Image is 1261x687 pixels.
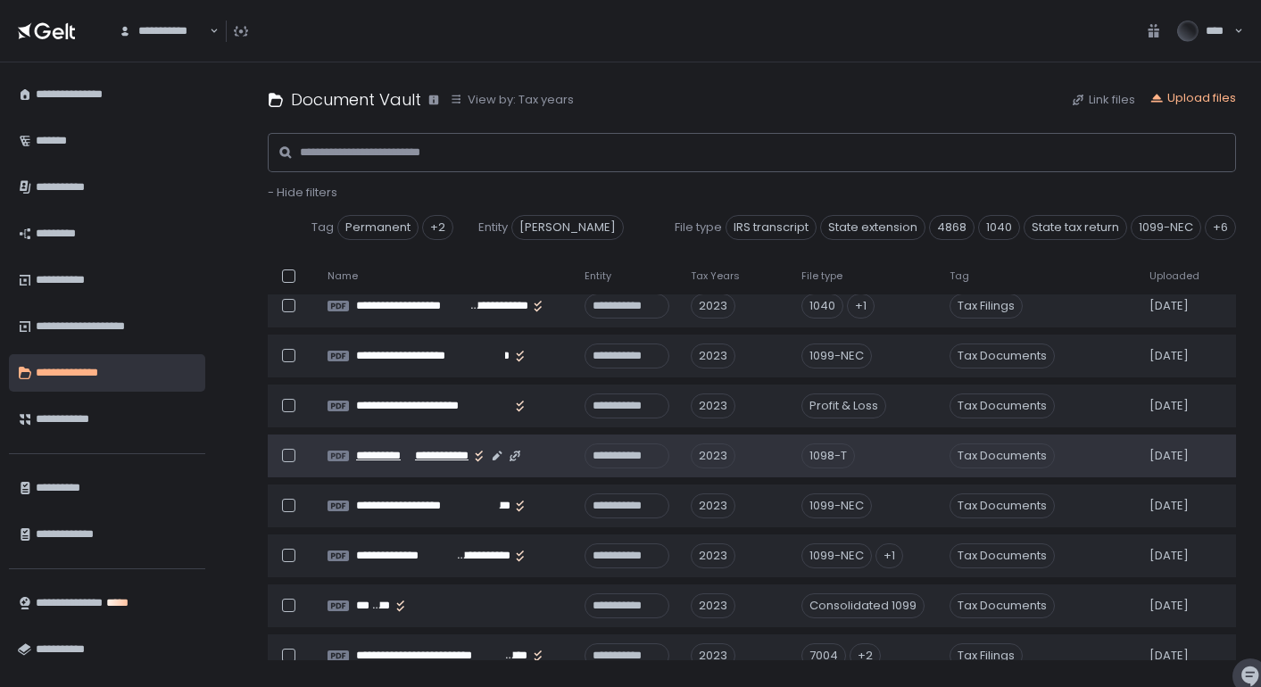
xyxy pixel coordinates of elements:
[1149,298,1189,314] span: [DATE]
[478,219,508,236] span: Entity
[1149,648,1189,664] span: [DATE]
[950,294,1023,319] span: Tax Filings
[691,643,735,668] div: 2023
[875,543,903,568] div: +1
[691,493,735,518] div: 2023
[511,215,624,240] span: [PERSON_NAME]
[107,12,219,51] div: Search for option
[1149,90,1236,106] button: Upload files
[801,269,842,283] span: File type
[950,343,1055,368] span: Tax Documents
[291,87,421,112] h1: Document Vault
[950,593,1055,618] span: Tax Documents
[820,215,925,240] span: State extension
[691,269,740,283] span: Tax Years
[1149,269,1199,283] span: Uploaded
[1131,215,1201,240] span: 1099-NEC
[268,184,337,201] span: - Hide filters
[1071,92,1135,108] button: Link files
[1149,398,1189,414] span: [DATE]
[422,215,453,240] div: +2
[950,443,1055,468] span: Tax Documents
[675,219,722,236] span: File type
[691,343,735,368] div: 2023
[950,493,1055,518] span: Tax Documents
[1149,348,1189,364] span: [DATE]
[337,215,419,240] span: Permanent
[585,269,611,283] span: Entity
[328,269,358,283] span: Name
[691,393,735,418] div: 2023
[691,593,735,618] div: 2023
[950,543,1055,568] span: Tax Documents
[847,294,875,319] div: +1
[801,393,886,418] div: Profit & Loss
[1149,448,1189,464] span: [DATE]
[207,22,208,40] input: Search for option
[311,219,334,236] span: Tag
[801,593,925,618] div: Consolidated 1099
[1149,598,1189,614] span: [DATE]
[950,393,1055,418] span: Tax Documents
[850,643,881,668] div: +2
[801,493,872,518] div: 1099-NEC
[1205,215,1236,240] div: +6
[726,215,817,240] span: IRS transcript
[801,294,843,319] div: 1040
[950,269,969,283] span: Tag
[929,215,975,240] span: 4868
[268,185,337,201] button: - Hide filters
[691,543,735,568] div: 2023
[1149,498,1189,514] span: [DATE]
[801,443,855,468] div: 1098-T
[801,643,846,668] div: 7004
[978,215,1020,240] span: 1040
[691,443,735,468] div: 2023
[1149,548,1189,564] span: [DATE]
[801,343,872,368] div: 1099-NEC
[801,543,872,568] div: 1099-NEC
[691,294,735,319] div: 2023
[450,92,574,108] button: View by: Tax years
[950,643,1023,668] span: Tax Filings
[1024,215,1127,240] span: State tax return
